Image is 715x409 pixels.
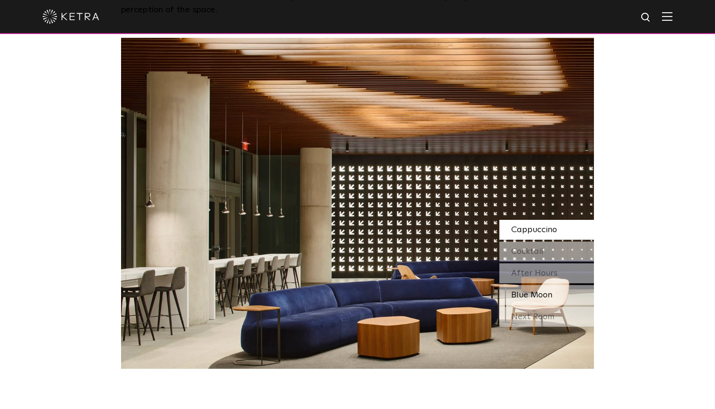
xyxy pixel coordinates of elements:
span: Blue Moon [511,291,552,299]
span: After Hours [511,269,558,278]
img: SS_SXSW_Desktop_Cool [121,38,594,369]
div: Next Room [499,307,594,327]
img: Hamburger%20Nav.svg [662,12,672,21]
img: search icon [640,12,652,24]
span: Cocktail [511,247,543,256]
span: Cappuccino [511,226,557,234]
img: ketra-logo-2019-white [43,9,99,24]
